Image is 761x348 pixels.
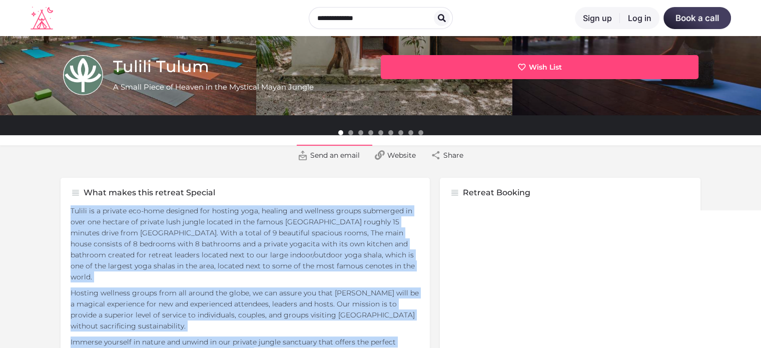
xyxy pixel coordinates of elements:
span: Website [387,150,416,160]
h5: What makes this retreat Special [84,188,215,198]
h1: Tulili Tulum [113,57,376,77]
span: Send an email [310,150,360,160]
a: Send an email [290,145,367,165]
span: Wish List [529,62,562,72]
a: Listing logo [63,55,103,95]
a: Book a call [663,7,731,29]
a: Website [367,145,423,165]
h5: Retreat Booking [463,188,530,198]
h2: A Small Piece of Heaven in the Mystical Mayan Jungle [113,82,314,93]
p: Hosting wellness groups from all around the globe, we can assure you that [PERSON_NAME] will be a... [71,287,420,331]
p: Tulili is a private eco-home designed for hosting yoga, healing and wellness groups submerged in ... [71,205,420,282]
a: Sign up [575,7,620,29]
span: Share [443,150,463,160]
a: Log in [620,7,659,29]
a: Share [423,145,471,165]
a: Wish List [381,55,698,79]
